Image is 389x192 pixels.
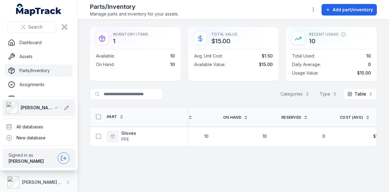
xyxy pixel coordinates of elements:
div: New database [2,132,75,143]
span: [PERSON_NAME] Group [21,105,54,111]
span: Signed in as [9,152,55,158]
strong: [PERSON_NAME] Group [22,180,72,185]
strong: [PERSON_NAME] [9,159,44,164]
div: All databases [2,121,75,132]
